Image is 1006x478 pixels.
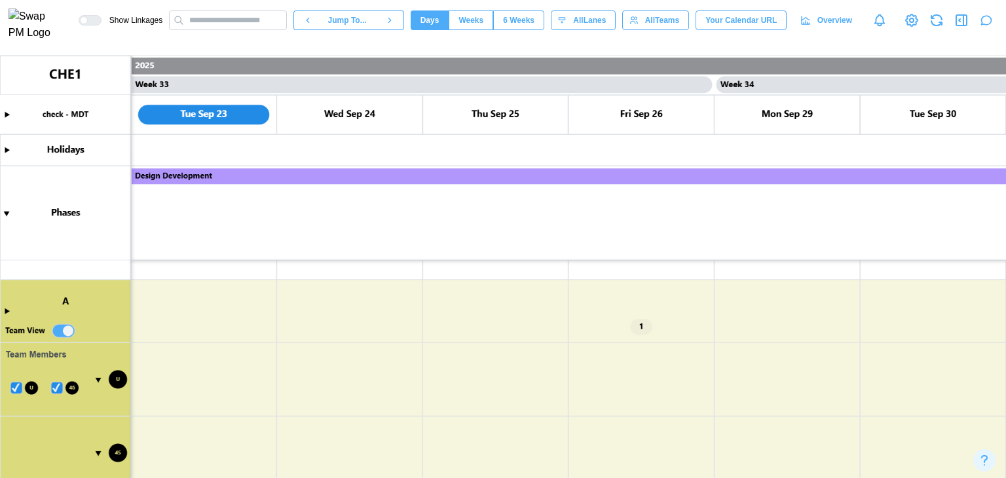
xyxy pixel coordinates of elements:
[503,11,534,29] span: 6 Weeks
[411,10,449,30] button: Days
[696,10,787,30] button: Your Calendar URL
[977,11,996,29] button: Open project assistant
[868,9,891,31] a: Notifications
[449,10,493,30] button: Weeks
[903,11,921,29] a: View Project
[705,11,777,29] span: Your Calendar URL
[458,11,483,29] span: Weeks
[493,10,544,30] button: 6 Weeks
[9,9,62,41] img: Swap PM Logo
[573,11,606,29] span: All Lanes
[102,15,162,26] span: Show Linkages
[645,11,679,29] span: All Teams
[622,10,689,30] button: AllTeams
[322,10,375,30] button: Jump To...
[551,10,616,30] button: AllLanes
[328,11,367,29] span: Jump To...
[927,11,946,29] button: Refresh Grid
[817,11,852,29] span: Overview
[420,11,439,29] span: Days
[793,10,862,30] a: Overview
[952,11,971,29] button: Open Drawer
